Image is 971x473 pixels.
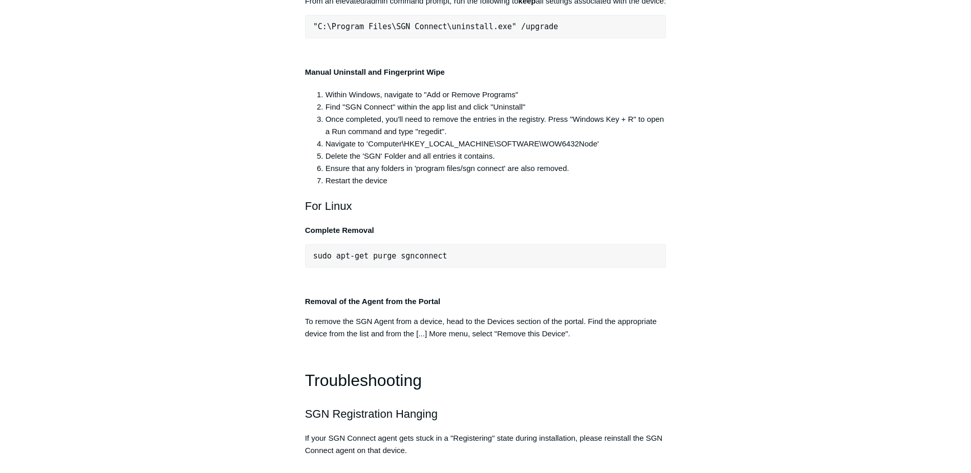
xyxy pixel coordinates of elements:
[313,22,558,31] span: "C:\Program Files\SGN Connect\uninstall.exe" /upgrade
[305,405,666,423] h2: SGN Registration Hanging
[326,150,666,162] li: Delete the 'SGN' Folder and all entries it contains.
[305,368,666,394] h1: Troubleshooting
[305,68,445,76] strong: Manual Uninstall and Fingerprint Wipe
[305,244,666,268] pre: sudo apt-get purge sgnconnect
[305,297,440,306] strong: Removal of the Agent from the Portal
[326,113,666,138] li: Once completed, you'll need to remove the entries in the registry. Press "Windows Key + R" to ope...
[305,317,657,338] span: To remove the SGN Agent from a device, head to the Devices section of the portal. Find the approp...
[326,162,666,175] li: Ensure that any folders in 'program files/sgn connect' are also removed.
[305,434,663,455] span: If your SGN Connect agent gets stuck in a "Registering" state during installation, please reinsta...
[305,197,666,215] h2: For Linux
[326,101,666,113] li: Find "SGN Connect" within the app list and click "Uninstall"
[326,175,666,187] li: Restart the device
[326,89,666,101] li: Within Windows, navigate to "Add or Remove Programs"
[305,226,374,234] strong: Complete Removal
[326,138,666,150] li: Navigate to ‘Computer\HKEY_LOCAL_MACHINE\SOFTWARE\WOW6432Node'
